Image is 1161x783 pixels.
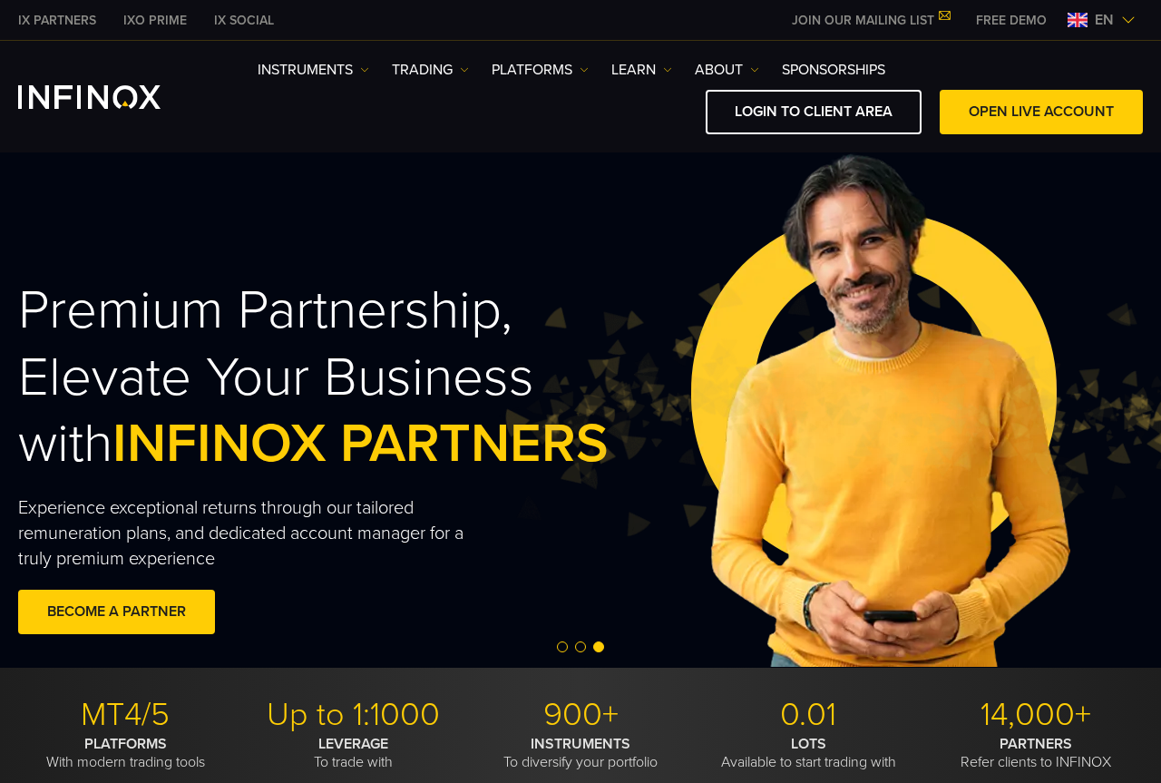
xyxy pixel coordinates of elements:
[575,641,586,652] span: Go to slide 2
[701,735,915,771] p: Available to start trading with
[531,735,630,753] strong: INSTRUMENTS
[392,59,469,81] a: TRADING
[200,11,288,30] a: INFINOX
[18,495,495,572] p: Experience exceptional returns through our tailored remuneration plans, and dedicated account man...
[246,735,460,771] p: To trade with
[695,59,759,81] a: ABOUT
[929,735,1143,771] p: Refer clients to INFINOX
[940,90,1143,134] a: OPEN LIVE ACCOUNT
[782,59,885,81] a: SPONSORSHIPS
[706,90,922,134] a: LOGIN TO CLIENT AREA
[962,11,1060,30] a: INFINOX MENU
[791,735,826,753] strong: LOTS
[701,695,915,735] p: 0.01
[258,59,369,81] a: Instruments
[18,735,232,771] p: With modern trading tools
[318,735,388,753] strong: LEVERAGE
[611,59,672,81] a: Learn
[246,695,460,735] p: Up to 1:1000
[112,411,609,476] span: INFINOX PARTNERS
[18,695,232,735] p: MT4/5
[473,695,688,735] p: 900+
[110,11,200,30] a: INFINOX
[18,590,215,634] a: BECOME A PARTNER
[593,641,604,652] span: Go to slide 3
[473,735,688,771] p: To diversify your portfolio
[18,278,614,477] h2: Premium Partnership, Elevate Your Business with
[84,735,167,753] strong: PLATFORMS
[492,59,589,81] a: PLATFORMS
[5,11,110,30] a: INFINOX
[1000,735,1072,753] strong: PARTNERS
[557,641,568,652] span: Go to slide 1
[18,85,203,109] a: INFINOX Logo
[1088,9,1121,31] span: en
[929,695,1143,735] p: 14,000+
[778,13,962,28] a: JOIN OUR MAILING LIST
